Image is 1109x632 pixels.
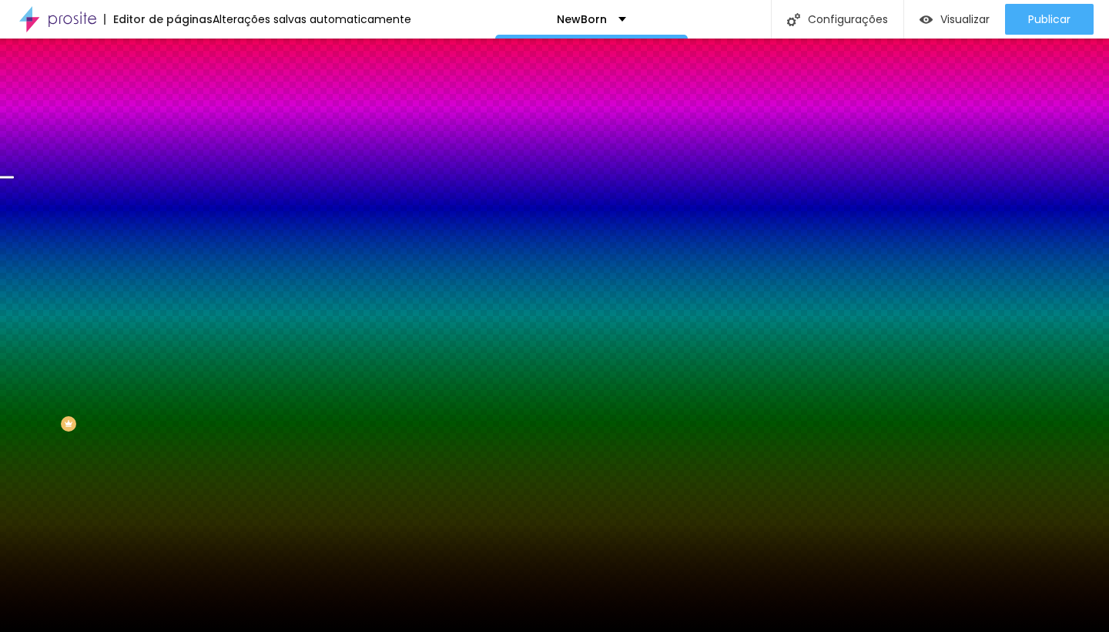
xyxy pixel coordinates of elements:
span: Publicar [1028,13,1070,25]
p: NewBorn [557,14,607,25]
img: Icone [787,13,800,26]
span: Visualizar [940,13,990,25]
div: Alterações salvas automaticamente [213,14,411,25]
button: Visualizar [904,4,1005,35]
img: view-1.svg [920,13,933,26]
div: Editor de páginas [104,14,213,25]
button: Publicar [1005,4,1094,35]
